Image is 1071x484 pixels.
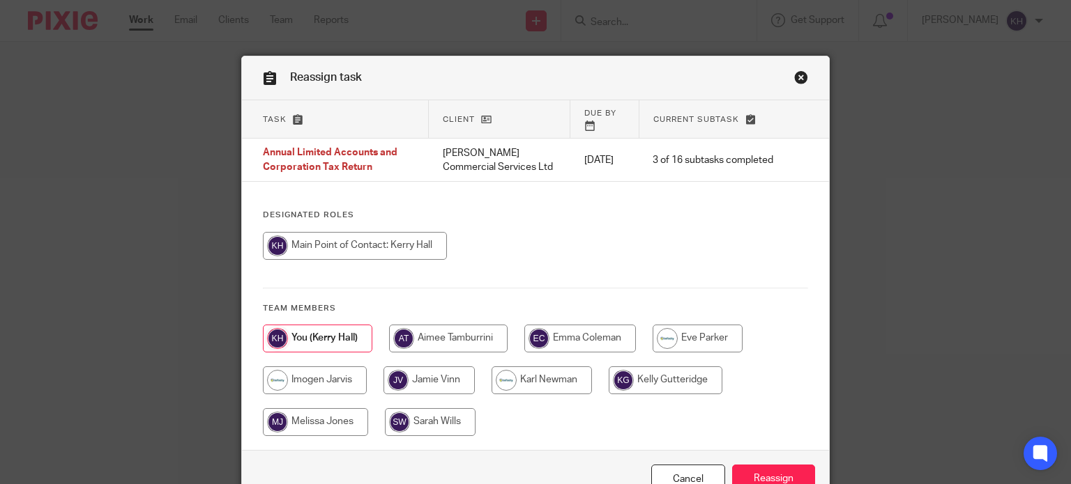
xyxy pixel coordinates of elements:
[443,146,556,175] p: [PERSON_NAME] Commercial Services Ltd
[290,72,362,83] span: Reassign task
[794,70,808,89] a: Close this dialog window
[263,148,397,173] span: Annual Limited Accounts and Corporation Tax Return
[263,303,809,314] h4: Team members
[263,210,809,221] h4: Designated Roles
[263,116,287,123] span: Task
[639,139,787,182] td: 3 of 16 subtasks completed
[443,116,475,123] span: Client
[584,153,625,167] p: [DATE]
[584,109,616,117] span: Due by
[653,116,739,123] span: Current subtask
